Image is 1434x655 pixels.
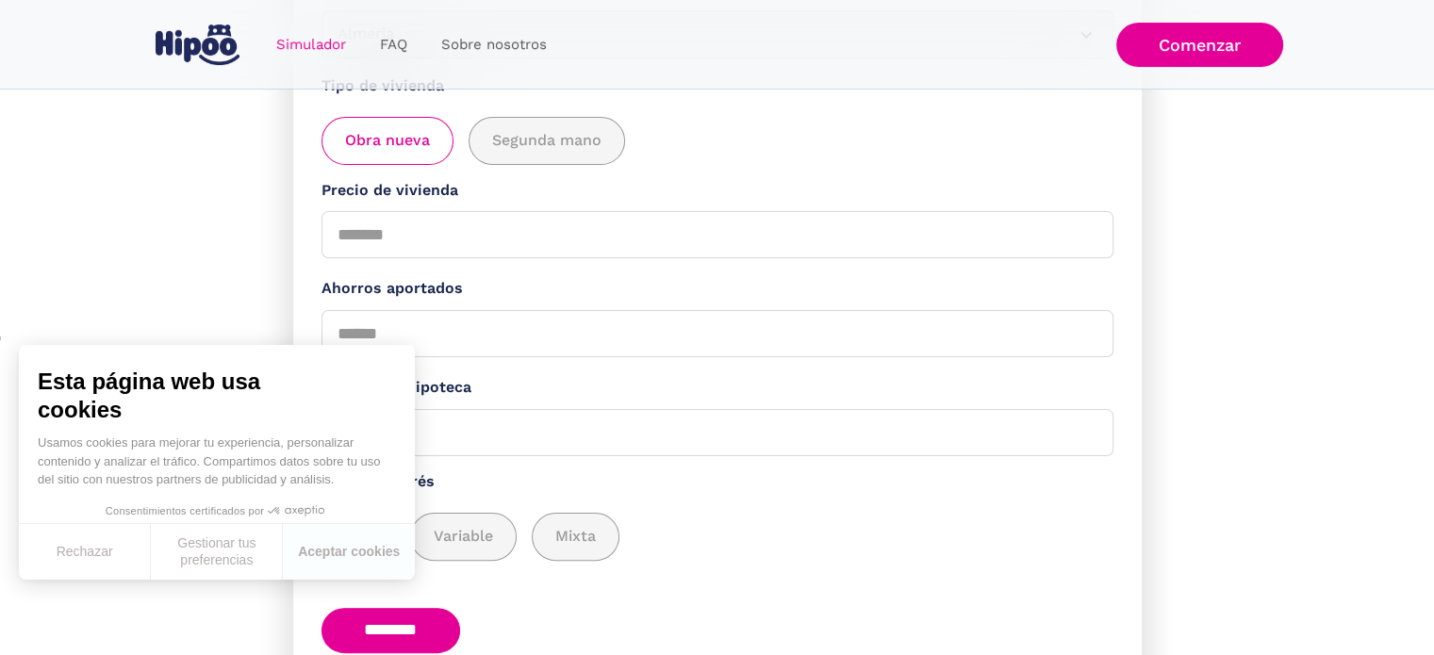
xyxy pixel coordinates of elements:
div: add_description_here [321,513,1113,561]
a: FAQ [363,26,424,63]
span: Mixta [555,525,596,549]
a: Comenzar [1116,23,1283,67]
a: Sobre nosotros [424,26,564,63]
span: Variable [434,525,493,549]
label: Tipo de interés [321,470,1113,494]
a: Simulador [259,26,363,63]
label: Plazo de la hipoteca [321,376,1113,400]
label: Ahorros aportados [321,277,1113,301]
span: Obra nueva [345,129,430,153]
span: Segunda mano [492,129,602,153]
div: add_description_here [321,117,1113,165]
label: Precio de vivienda [321,179,1113,203]
a: home [152,17,244,73]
